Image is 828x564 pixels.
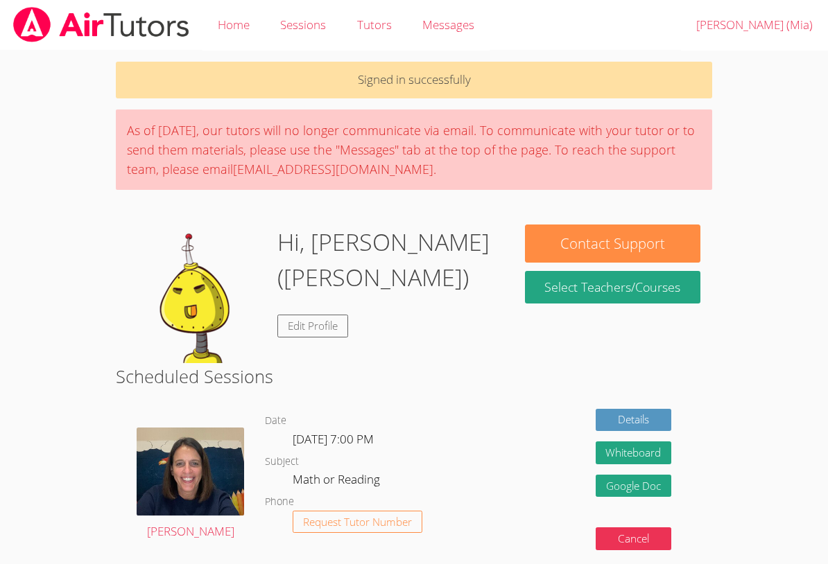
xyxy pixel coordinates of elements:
[422,17,474,33] span: Messages
[128,224,266,363] img: default.png
[265,453,299,470] dt: Subject
[265,412,286,430] dt: Date
[265,493,294,511] dt: Phone
[116,109,712,190] div: As of [DATE], our tutors will no longer communicate via email. To communicate with your tutor or ...
[116,62,712,98] p: Signed in successfully
[596,441,672,464] button: Whiteboard
[596,409,672,432] a: Details
[293,431,374,447] span: [DATE] 7:00 PM
[277,224,501,295] h1: Hi, [PERSON_NAME] ([PERSON_NAME])
[116,363,712,389] h2: Scheduled Sessions
[303,517,412,527] span: Request Tutor Number
[293,511,422,534] button: Request Tutor Number
[277,315,348,337] a: Edit Profile
[137,428,244,516] img: IMG_3552%20(1).jpeg
[596,527,672,550] button: Cancel
[525,224,700,263] button: Contact Support
[293,470,383,493] dd: Math or Reading
[137,428,244,542] a: [PERSON_NAME]
[596,475,672,497] a: Google Doc
[12,7,191,42] img: airtutors_banner-c4298cdbf04f3fff15de1276eac7730deb9818008684d7c2e4769d2f7ddbe033.png
[525,271,700,303] a: Select Teachers/Courses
